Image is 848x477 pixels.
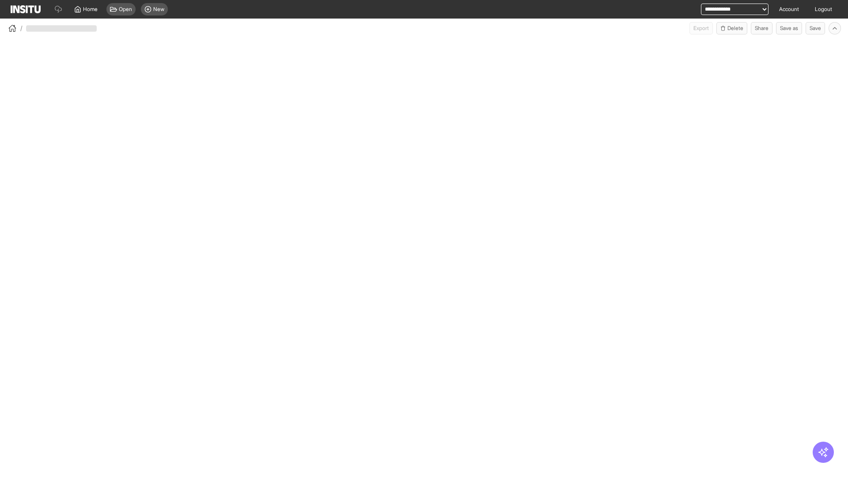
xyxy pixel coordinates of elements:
[11,5,41,13] img: Logo
[119,6,132,13] span: Open
[689,22,713,34] span: Can currently only export from Insights reports.
[776,22,802,34] button: Save as
[83,6,98,13] span: Home
[689,22,713,34] button: Export
[751,22,772,34] button: Share
[20,24,23,33] span: /
[716,22,747,34] button: Delete
[7,23,23,34] button: /
[153,6,164,13] span: New
[806,22,825,34] button: Save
